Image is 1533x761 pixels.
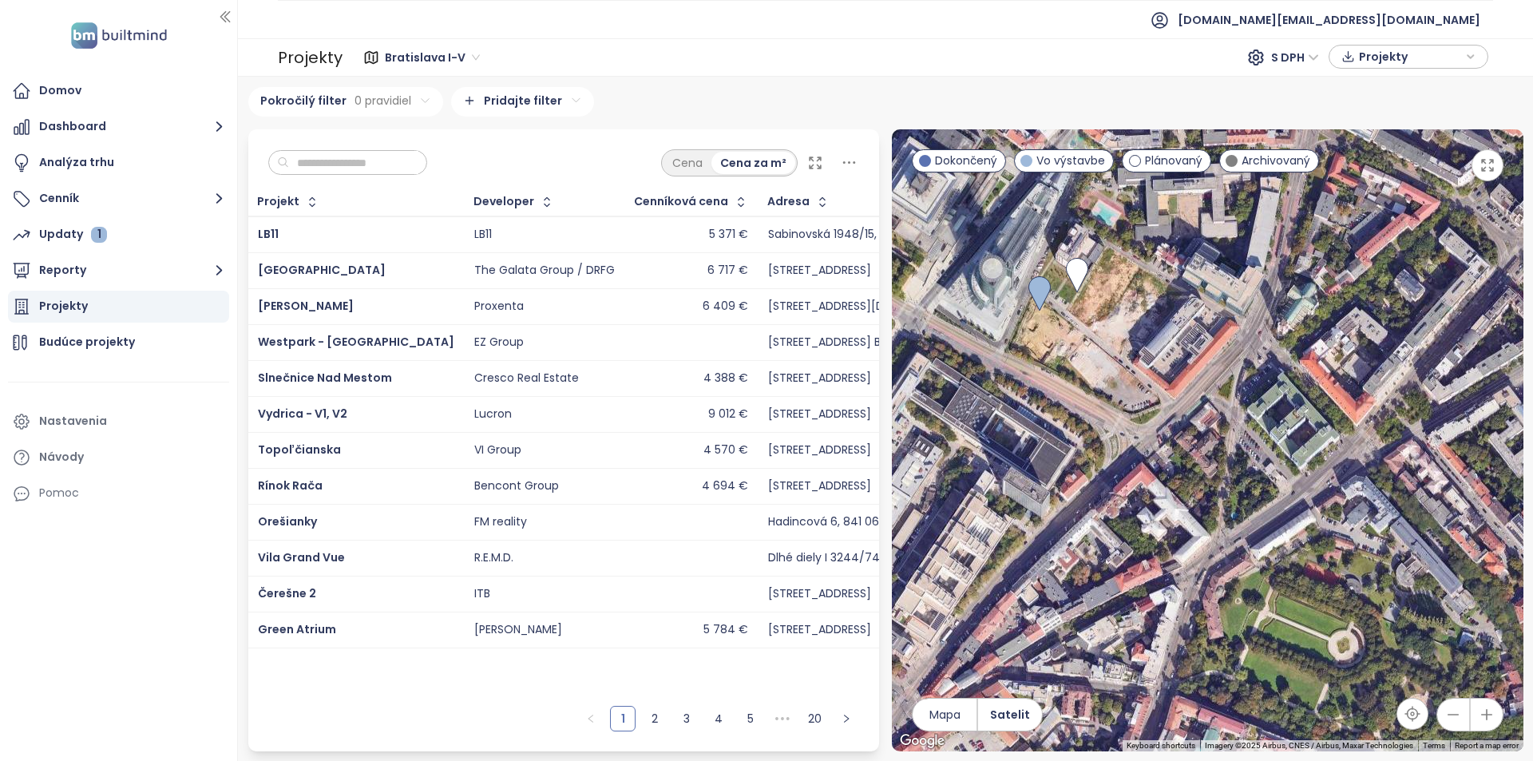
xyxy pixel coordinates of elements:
div: Budúce projekty [39,332,135,352]
img: logo [66,19,172,52]
div: [STREET_ADDRESS] [768,371,871,386]
div: Updaty [39,224,107,244]
div: Developer [473,196,534,207]
div: 5 784 € [703,623,748,637]
button: Keyboard shortcuts [1127,740,1195,751]
li: 5 [738,706,763,731]
a: 3 [675,707,699,731]
img: Google [896,731,949,751]
div: Sabinovská 1948/15, 821 03 [GEOGRAPHIC_DATA], [GEOGRAPHIC_DATA] [768,228,1157,242]
a: [GEOGRAPHIC_DATA] [258,262,386,278]
a: [PERSON_NAME] [258,298,354,314]
span: Satelit [990,706,1030,723]
a: 20 [802,707,826,731]
a: Budúce projekty [8,327,229,359]
div: EZ Group [474,335,524,350]
span: 0 pravidiel [355,92,411,109]
a: Terms (opens in new tab) [1423,741,1445,750]
div: FM reality [474,515,527,529]
span: Imagery ©2025 Airbus, CNES / Airbus, Maxar Technologies [1205,741,1413,750]
div: LB11 [474,228,492,242]
div: [STREET_ADDRESS] [768,623,871,637]
a: 2 [643,707,667,731]
div: Návody [39,447,84,467]
div: Analýza trhu [39,153,114,172]
div: Projekty [39,296,88,316]
div: VI Group [474,443,521,458]
span: Mapa [929,706,961,723]
span: Projekty [1359,45,1462,69]
a: Slnečnice Nad Mestom [258,370,392,386]
div: Nastavenia [39,411,107,431]
li: Nasledujúcich 5 strán [770,706,795,731]
div: 1 [91,227,107,243]
div: [PERSON_NAME] [474,623,562,637]
a: 4 [707,707,731,731]
div: Adresa [767,196,810,207]
div: 9 012 € [708,407,748,422]
a: Projekty [8,291,229,323]
div: [STREET_ADDRESS] [768,587,871,601]
a: Topoľčianska [258,442,341,458]
a: Open this area in Google Maps (opens a new window) [896,731,949,751]
span: Dokončený [935,152,997,169]
div: 4 570 € [703,443,748,458]
li: Nasledujúca strana [834,706,859,731]
button: Reporty [8,255,229,287]
li: 20 [802,706,827,731]
li: 3 [674,706,699,731]
div: Projekty [278,42,343,73]
a: Nastavenia [8,406,229,438]
button: Cenník [8,183,229,215]
a: Report a map error [1455,741,1519,750]
div: [STREET_ADDRESS] [768,479,871,493]
div: Cena za m² [711,152,795,174]
div: Projekt [257,196,299,207]
a: Vila Grand Vue [258,549,345,565]
div: button [1337,45,1480,69]
a: Analýza trhu [8,147,229,179]
div: [STREET_ADDRESS] Bystrica [768,335,918,350]
li: 2 [642,706,667,731]
span: Čerešne 2 [258,585,316,601]
button: left [578,706,604,731]
span: Plánovaný [1145,152,1202,169]
a: Westpark - [GEOGRAPHIC_DATA] [258,334,454,350]
div: Cenníková cena [634,196,728,207]
button: Dashboard [8,111,229,143]
a: Rínok Rača [258,478,323,493]
div: [STREET_ADDRESS] [768,264,871,278]
div: 4 388 € [703,371,748,386]
div: [STREET_ADDRESS] [768,443,871,458]
span: Vydrica - V1, V2 [258,406,347,422]
div: Pomoc [39,483,79,503]
span: Bratislava I-V [385,46,480,69]
span: Archivovaný [1242,152,1310,169]
a: Domov [8,75,229,107]
span: LB11 [258,226,279,242]
div: 6 409 € [703,299,748,314]
li: 1 [610,706,636,731]
a: 5 [739,707,763,731]
div: Pridajte filter [451,87,594,117]
button: Satelit [978,699,1042,731]
span: Green Atrium [258,621,336,637]
a: Orešianky [258,513,317,529]
div: Domov [39,81,81,101]
div: [STREET_ADDRESS] [768,407,871,422]
div: Lucron [474,407,512,422]
div: Dlhé diely I 3244/74, 841 04 [GEOGRAPHIC_DATA], [GEOGRAPHIC_DATA] [768,551,1166,565]
div: Cresco Real Estate [474,371,579,386]
a: Návody [8,442,229,474]
div: 4 694 € [702,479,748,493]
span: Vo výstavbe [1036,152,1105,169]
span: [DOMAIN_NAME][EMAIL_ADDRESS][DOMAIN_NAME] [1178,1,1480,39]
